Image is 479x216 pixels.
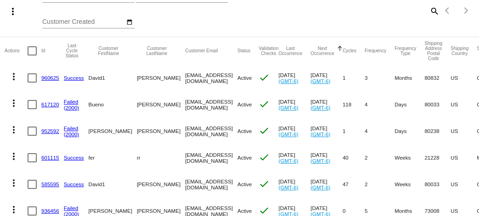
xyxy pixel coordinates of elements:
[5,37,28,65] mat-header-cell: Actions
[310,46,334,56] button: Change sorting for NextOccurrenceUtc
[137,65,185,91] mat-cell: [PERSON_NAME]
[365,171,394,198] mat-cell: 2
[259,178,270,189] mat-icon: check
[41,181,59,187] a: 585595
[41,48,45,54] button: Change sorting for Id
[451,118,477,144] mat-cell: US
[279,158,299,164] a: (GMT-6)
[237,155,252,161] span: Active
[394,65,424,91] mat-cell: Months
[64,43,80,58] button: Change sorting for LastProcessingCycleId
[185,65,237,91] mat-cell: [EMAIL_ADDRESS][DOMAIN_NAME]
[126,19,133,26] mat-icon: date_range
[89,46,129,56] button: Change sorting for CustomerFirstName
[259,152,270,163] mat-icon: check
[259,205,270,216] mat-icon: check
[8,177,19,188] mat-icon: more_vert
[42,18,125,26] input: Customer Created
[185,48,218,54] button: Change sorting for CustomerEmail
[279,91,311,118] mat-cell: [DATE]
[279,144,311,171] mat-cell: [DATE]
[394,118,424,144] mat-cell: Days
[451,171,477,198] mat-cell: US
[237,208,252,214] span: Active
[64,105,79,111] a: (2000)
[343,118,365,144] mat-cell: 1
[89,171,137,198] mat-cell: David1
[310,118,343,144] mat-cell: [DATE]
[7,6,18,17] mat-icon: more_vert
[279,118,311,144] mat-cell: [DATE]
[279,171,311,198] mat-cell: [DATE]
[185,118,237,144] mat-cell: [EMAIL_ADDRESS][DOMAIN_NAME]
[137,118,185,144] mat-cell: [PERSON_NAME]
[279,131,299,137] a: (GMT-6)
[343,65,365,91] mat-cell: 1
[424,65,451,91] mat-cell: 80832
[41,101,59,107] a: 617120
[394,171,424,198] mat-cell: Weeks
[64,131,79,137] a: (2000)
[89,118,137,144] mat-cell: [PERSON_NAME]
[424,118,451,144] mat-cell: 80238
[279,65,311,91] mat-cell: [DATE]
[137,46,177,56] button: Change sorting for CustomerLastName
[310,78,330,84] a: (GMT-6)
[365,65,394,91] mat-cell: 3
[343,91,365,118] mat-cell: 118
[41,75,59,81] a: 960625
[64,205,79,211] a: Failed
[394,144,424,171] mat-cell: Weeks
[185,91,237,118] mat-cell: [EMAIL_ADDRESS][DOMAIN_NAME]
[310,171,343,198] mat-cell: [DATE]
[8,71,19,82] mat-icon: more_vert
[137,144,185,171] mat-cell: rr
[259,72,270,83] mat-icon: check
[343,144,365,171] mat-cell: 40
[457,1,475,20] button: Next page
[137,91,185,118] mat-cell: [PERSON_NAME]
[259,99,270,110] mat-icon: check
[310,105,330,111] a: (GMT-6)
[41,155,59,161] a: 601115
[64,155,84,161] a: Success
[394,46,416,56] button: Change sorting for FrequencyType
[64,99,79,105] a: Failed
[310,158,330,164] a: (GMT-6)
[424,144,451,171] mat-cell: 21228
[237,75,252,81] span: Active
[8,98,19,109] mat-icon: more_vert
[439,1,457,20] button: Previous page
[259,37,278,65] mat-header-cell: Validation Checks
[424,41,442,61] button: Change sorting for ShippingPostcode
[310,144,343,171] mat-cell: [DATE]
[137,171,185,198] mat-cell: [PERSON_NAME]
[365,118,394,144] mat-cell: 4
[41,208,59,214] a: 936456
[8,204,19,215] mat-icon: more_vert
[185,144,237,171] mat-cell: [EMAIL_ADDRESS][DOMAIN_NAME]
[64,125,79,131] a: Failed
[64,75,84,81] a: Success
[424,91,451,118] mat-cell: 80033
[279,184,299,190] a: (GMT-6)
[365,144,394,171] mat-cell: 2
[365,91,394,118] mat-cell: 4
[89,144,137,171] mat-cell: fer
[41,128,59,134] a: 952592
[451,91,477,118] mat-cell: US
[8,124,19,135] mat-icon: more_vert
[279,78,299,84] a: (GMT-6)
[451,144,477,171] mat-cell: US
[310,184,330,190] a: (GMT-6)
[451,65,477,91] mat-cell: US
[89,65,137,91] mat-cell: David1
[64,181,84,187] a: Success
[279,46,303,56] button: Change sorting for LastOccurrenceUtc
[310,91,343,118] mat-cell: [DATE]
[185,171,237,198] mat-cell: [EMAIL_ADDRESS][DOMAIN_NAME]
[310,65,343,91] mat-cell: [DATE]
[237,128,252,134] span: Active
[259,125,270,136] mat-icon: check
[394,91,424,118] mat-cell: Days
